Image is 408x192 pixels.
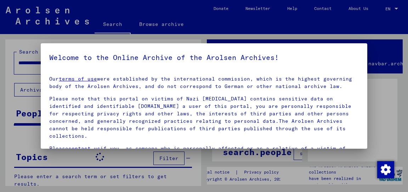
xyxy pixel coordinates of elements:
[49,95,359,140] p: Please note that this portal on victims of Nazi [MEDICAL_DATA] contains sensitive data on identif...
[49,75,359,90] p: Our were established by the international commission, which is the highest governing body of the ...
[49,145,359,167] p: Please if you, as someone who is personally affected or as a relative of a victim of [MEDICAL_DAT...
[377,161,394,178] img: Change consent
[49,52,359,63] h5: Welcome to the Online Archive of the Arolsen Archives!
[377,161,394,178] div: Change consent
[59,76,97,82] a: terms of use
[68,145,100,152] a: contact us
